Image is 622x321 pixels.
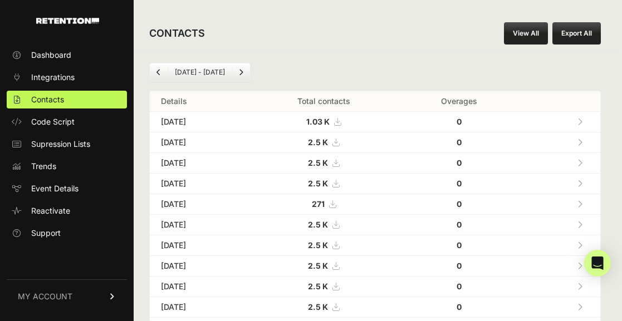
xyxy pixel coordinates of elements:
[308,261,328,270] strong: 2.5 K
[457,117,462,126] strong: 0
[308,158,328,167] strong: 2.5 K
[248,91,400,112] th: Total contacts
[232,63,250,81] a: Next
[31,72,75,83] span: Integrations
[149,26,205,41] h2: CONTACTS
[457,240,462,250] strong: 0
[31,228,61,239] span: Support
[150,194,248,215] td: [DATE]
[150,215,248,235] td: [DATE]
[457,158,462,167] strong: 0
[308,302,328,312] strong: 2.5 K
[584,250,611,276] div: Open Intercom Messenger
[7,68,127,86] a: Integrations
[150,235,248,256] td: [DATE]
[308,282,328,291] strong: 2.5 K
[150,91,248,112] th: Details
[150,132,248,153] td: [DATE]
[308,220,328,229] strong: 2.5 K
[312,199,336,209] a: 271
[7,135,127,153] a: Supression Lists
[150,174,248,194] td: [DATE]
[150,256,248,276] td: [DATE]
[31,183,79,194] span: Event Details
[457,179,462,188] strong: 0
[308,137,328,147] strong: 2.5 K
[31,161,56,172] span: Trends
[31,139,90,150] span: Supression Lists
[308,158,339,167] a: 2.5 K
[7,91,127,108] a: Contacts
[18,291,72,302] span: MY ACCOUNT
[150,153,248,174] td: [DATE]
[308,240,328,250] strong: 2.5 K
[552,22,601,45] button: Export All
[31,94,64,105] span: Contacts
[308,302,339,312] a: 2.5 K
[7,46,127,64] a: Dashboard
[308,261,339,270] a: 2.5 K
[168,68,232,77] li: [DATE] - [DATE]
[457,220,462,229] strong: 0
[308,137,339,147] a: 2.5 K
[150,112,248,132] td: [DATE]
[457,137,462,147] strong: 0
[150,63,168,81] a: Previous
[457,302,462,312] strong: 0
[7,113,127,131] a: Code Script
[7,279,127,313] a: MY ACCOUNT
[308,240,339,250] a: 2.5 K
[150,297,248,318] td: [DATE]
[306,117,341,126] a: 1.03 K
[308,282,339,291] a: 2.5 K
[7,157,127,175] a: Trends
[457,199,462,209] strong: 0
[7,180,127,197] a: Event Details
[306,117,330,126] strong: 1.03 K
[150,276,248,297] td: [DATE]
[31,50,71,61] span: Dashboard
[400,91,518,112] th: Overages
[457,261,462,270] strong: 0
[457,282,462,291] strong: 0
[308,220,339,229] a: 2.5 K
[31,205,70,216] span: Reactivate
[36,18,99,24] img: Retention.com
[7,202,127,220] a: Reactivate
[504,22,548,45] a: View All
[7,224,127,242] a: Support
[31,116,75,127] span: Code Script
[308,179,339,188] a: 2.5 K
[308,179,328,188] strong: 2.5 K
[312,199,325,209] strong: 271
